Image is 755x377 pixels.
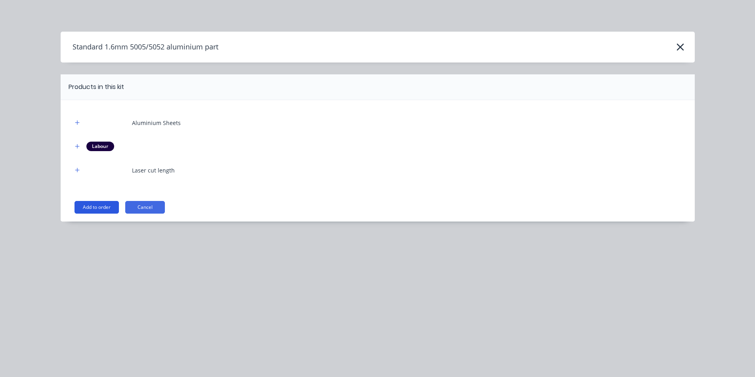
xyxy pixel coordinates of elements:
div: Aluminium Sheets [132,119,181,127]
div: Labour [86,142,114,151]
h4: Standard 1.6mm 5005/5052 aluminium part [61,40,218,55]
div: Laser cut length [132,166,175,174]
div: Products in this kit [69,82,124,92]
button: Cancel [125,201,165,214]
button: Add to order [75,201,119,214]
